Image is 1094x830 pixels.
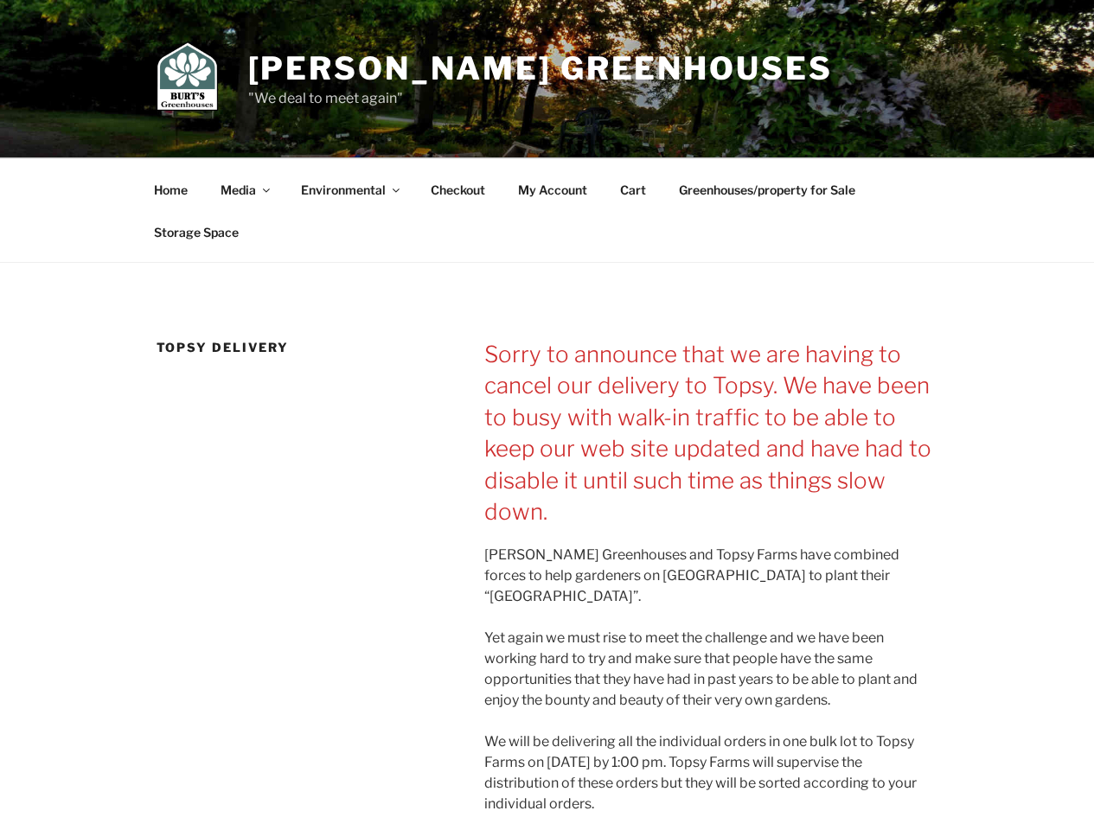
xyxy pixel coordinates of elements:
a: Cart [605,169,662,211]
p: We will be delivering all the individual orders in one bulk lot to Topsy Farms on [DATE] by 1:00 ... [484,731,937,814]
a: Storage Space [139,211,254,253]
a: Environmental [286,169,413,211]
a: Checkout [416,169,501,211]
a: [PERSON_NAME] Greenhouses [248,49,833,87]
span: Sorry to announce that we are having to cancel our delivery to Topsy. We have been to busy with w... [484,341,931,525]
img: Burt's Greenhouses [157,41,218,111]
h1: Topsy Delivery [157,339,438,356]
a: Greenhouses/property for Sale [664,169,871,211]
p: "We deal to meet again" [248,88,833,109]
p: [PERSON_NAME] Greenhouses and Topsy Farms have combined forces to help gardeners on [GEOGRAPHIC_D... [484,545,937,607]
p: Yet again we must rise to meet the challenge and we have been working hard to try and make sure t... [484,628,937,711]
a: Media [206,169,284,211]
a: Home [139,169,203,211]
a: My Account [503,169,603,211]
nav: Top Menu [139,169,956,253]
